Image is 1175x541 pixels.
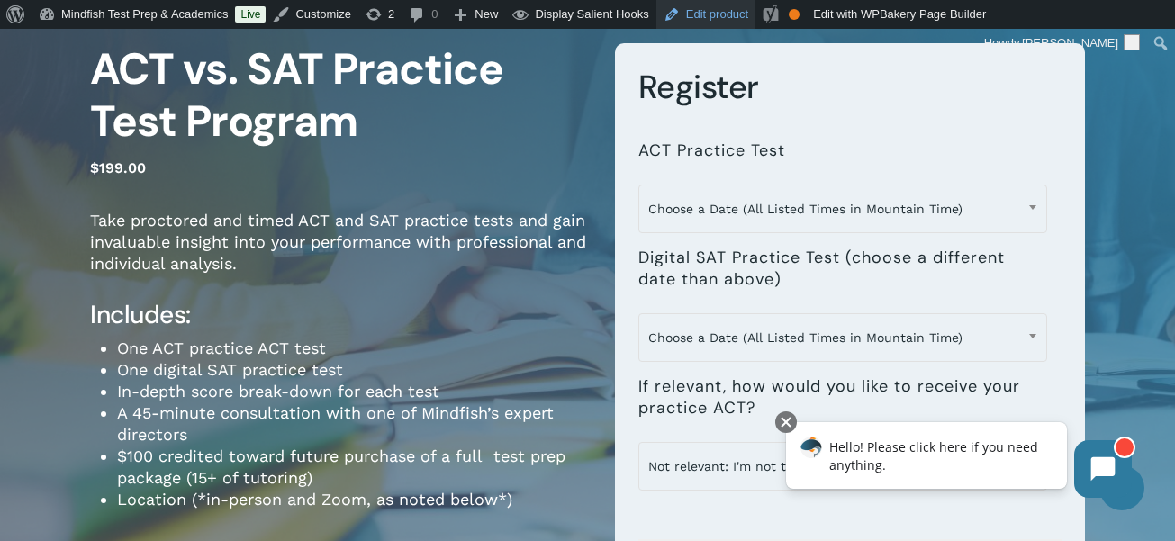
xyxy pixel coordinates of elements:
[639,190,1046,228] span: Choose a Date (All Listed Times in Mountain Time)
[90,299,588,331] h4: Includes:
[638,248,1047,290] label: Digital SAT Practice Test (choose a different date than above)
[638,376,1047,419] label: If relevant, how would you like to receive your practice ACT?
[117,489,588,510] li: Location (*in-person and Zoom, as noted below*)
[978,29,1147,58] a: Howdy,
[638,185,1047,233] span: Choose a Date (All Listed Times in Mountain Time)
[90,210,588,299] p: Take proctored and timed ACT and SAT practice tests and gain invaluable insight into your perform...
[638,313,1047,362] span: Choose a Date (All Listed Times in Mountain Time)
[90,43,588,148] h1: ACT vs. SAT Practice Test Program
[117,402,588,446] li: A 45-minute consultation with one of Mindfish’s expert directors
[117,381,588,402] li: In-depth score break-down for each test
[117,446,588,489] li: $100 credited toward future purchase of a full test prep package (15+ of tutoring)
[90,159,99,176] span: $
[638,67,1062,108] h3: Register
[117,359,588,381] li: One digital SAT practice test
[235,6,266,23] a: Live
[639,447,1046,485] span: Not relevant: I'm not taking the practice ACT or am taking it in-person
[638,140,785,161] label: ACT Practice Test
[90,159,146,176] bdi: 199.00
[638,442,1047,491] span: Not relevant: I'm not taking the practice ACT or am taking it in-person
[117,338,588,359] li: One ACT practice ACT test
[1022,36,1118,50] span: [PERSON_NAME]
[789,9,800,20] div: OK
[767,408,1150,516] iframe: Chatbot
[639,319,1046,356] span: Choose a Date (All Listed Times in Mountain Time)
